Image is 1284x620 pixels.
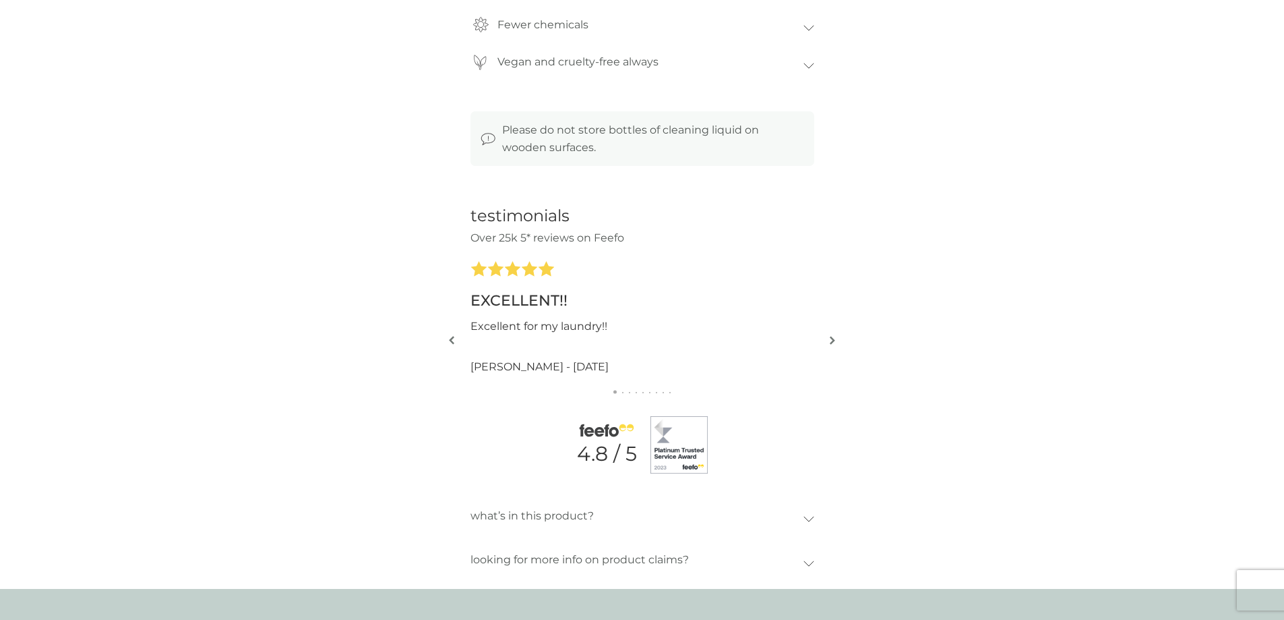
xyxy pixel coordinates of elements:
h2: testimonials [470,206,814,226]
p: what’s in this product? [470,501,594,532]
img: chemicals-icon.svg [472,17,489,32]
img: feefo badge [650,416,708,474]
p: Fewer chemicals [491,9,595,40]
img: left-arrow.svg [449,335,454,345]
p: [PERSON_NAME] - [DATE] [470,358,609,376]
p: Please do not store bottles of cleaning liquid on wooden surfaces. [502,121,804,156]
p: Vegan and cruelty-free always [491,47,665,78]
img: vegan-icon.svg [472,55,488,70]
img: feefo logo [576,424,637,437]
p: looking for more info on product claims? [470,544,689,575]
img: right-arrow.svg [830,335,835,345]
p: 4.8 / 5 [577,442,637,466]
p: Excellent for my laundry!! [470,318,607,335]
h3: EXCELLENT!! [470,291,568,312]
p: Over 25k 5* reviews on Feefo [470,229,814,247]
